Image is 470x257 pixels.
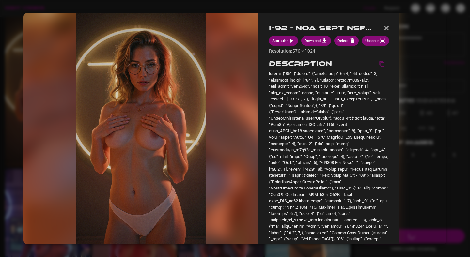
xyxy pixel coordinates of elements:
[362,36,389,46] button: Upscale
[269,48,389,54] p: Resolution: 576 × 1024
[334,36,359,46] button: Delete
[378,60,389,68] button: Copy description
[269,24,373,32] h2: I-92 - Noa Sept NSFW Images
[269,36,298,46] button: Animate
[76,13,206,244] img: 91.jpg
[301,36,331,46] button: Download
[269,60,332,68] h2: Description
[384,26,389,30] img: Close modal icon button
